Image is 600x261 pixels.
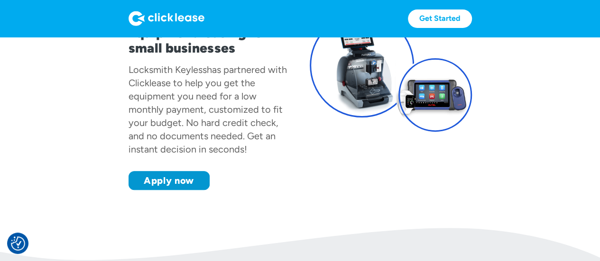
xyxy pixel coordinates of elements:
img: Logo [129,11,204,26]
a: Apply now [129,171,210,190]
a: Get Started [408,9,472,28]
div: Locksmith Keyless [129,64,207,75]
h1: Equipment leasing for small businesses [129,25,291,55]
img: Revisit consent button [11,236,25,251]
div: has partnered with Clicklease to help you get the equipment you need for a low monthly payment, c... [129,64,287,155]
button: Consent Preferences [11,236,25,251]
